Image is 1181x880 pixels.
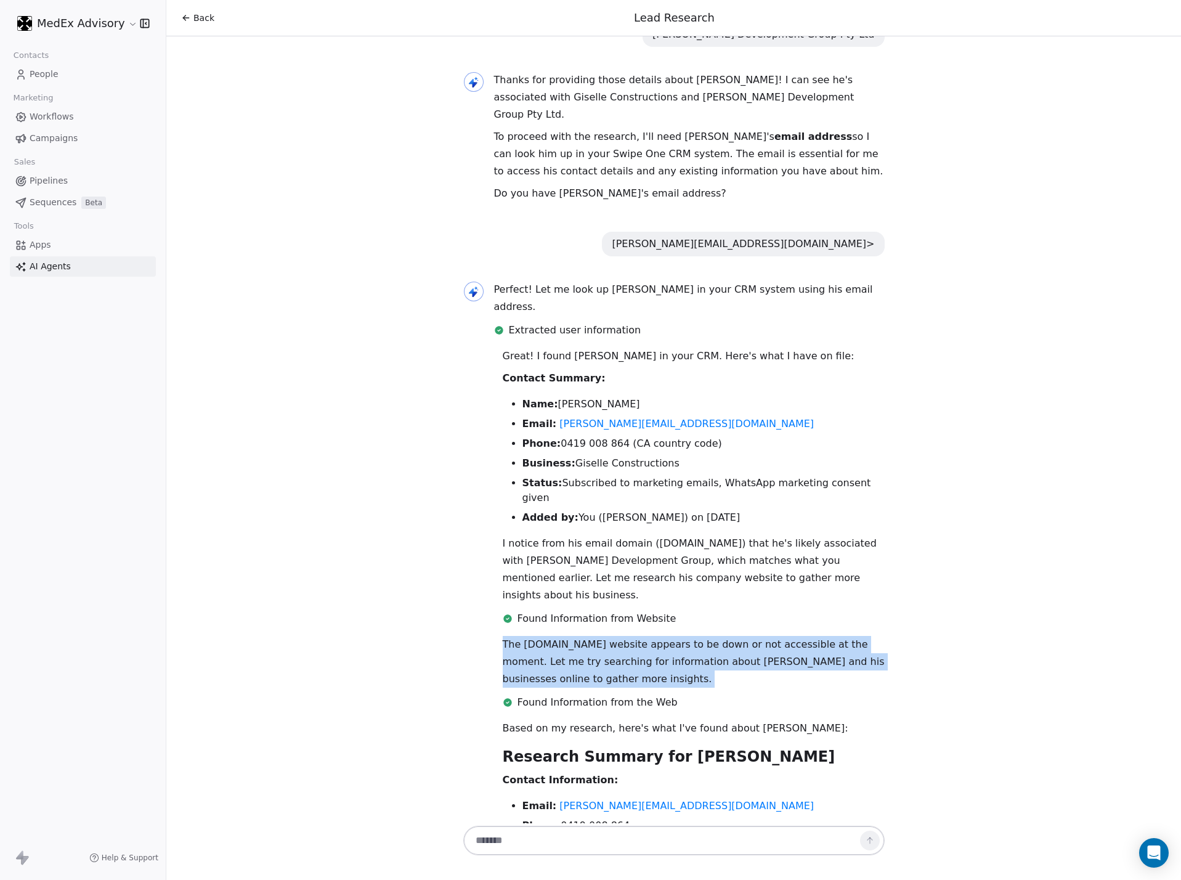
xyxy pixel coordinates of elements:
[774,131,852,142] strong: email address
[10,171,156,191] a: Pipelines
[30,260,71,273] span: AI Agents
[15,13,131,34] button: MedEx Advisory
[10,235,156,255] a: Apps
[522,398,558,410] strong: Name:
[517,695,678,710] span: Found Information from the Web
[193,12,214,24] span: Back
[30,196,76,209] span: Sequences
[503,774,619,786] strong: Contact Information:
[10,128,156,149] a: Campaigns
[17,16,32,31] img: MEDEX-rounded%20corners-white%20on%20black.png
[503,636,885,688] p: The [DOMAIN_NAME] website appears to be down or not accessible at the moment. Let me try searchin...
[10,192,156,213] a: SequencesBeta
[522,418,557,430] strong: Email:
[30,132,78,145] span: Campaigns
[89,853,158,863] a: Help & Support
[8,46,54,65] span: Contacts
[522,436,885,451] li: 0419 008 864 (CA country code)
[30,110,74,123] span: Workflows
[494,281,885,316] p: Perfect! Let me look up [PERSON_NAME] in your CRM system using his email address.
[509,323,641,338] span: Extracted user information
[81,197,106,209] span: Beta
[522,477,562,489] strong: Status:
[10,256,156,277] a: AI Agents
[522,510,885,525] li: You ([PERSON_NAME]) on [DATE]
[503,535,885,604] p: I notice from his email domain ([DOMAIN_NAME]) that he's likely associated with [PERSON_NAME] Dev...
[494,185,885,202] p: Do you have [PERSON_NAME]'s email address?
[522,818,885,833] li: 0419 008 864
[8,89,59,107] span: Marketing
[37,15,125,31] span: MedEx Advisory
[517,611,676,626] span: Found Information from Website
[10,107,156,127] a: Workflows
[10,64,156,84] a: People
[522,800,557,812] strong: Email:
[612,237,874,251] div: [PERSON_NAME][EMAIL_ADDRESS][DOMAIN_NAME]>
[503,372,606,384] strong: Contact Summary:
[522,820,561,831] strong: Phone:
[494,71,885,123] p: Thanks for providing those details about [PERSON_NAME]! I can see he's associated with Giselle Co...
[1139,838,1169,868] div: Open Intercom Messenger
[559,800,814,812] a: [PERSON_NAME][EMAIL_ADDRESS][DOMAIN_NAME]
[30,174,68,187] span: Pipelines
[102,853,158,863] span: Help & Support
[634,11,715,24] span: Lead Research
[494,128,885,180] p: To proceed with the research, I'll need [PERSON_NAME]'s so I can look him up in your Swipe One CR...
[522,476,885,505] li: Subscribed to marketing emails, WhatsApp marketing consent given
[503,720,885,737] p: Based on my research, here's what I've found about [PERSON_NAME]:
[559,418,814,430] a: [PERSON_NAME][EMAIL_ADDRESS][DOMAIN_NAME]
[522,457,575,469] strong: Business:
[522,397,885,412] li: [PERSON_NAME]
[522,511,578,523] strong: Added by:
[503,747,885,767] h2: Research Summary for [PERSON_NAME]
[9,217,39,235] span: Tools
[522,456,885,471] li: Giselle Constructions
[9,153,41,171] span: Sales
[30,238,51,251] span: Apps
[522,438,561,449] strong: Phone:
[503,348,885,365] p: Great! I found [PERSON_NAME] in your CRM. Here's what I have on file:
[30,68,59,81] span: People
